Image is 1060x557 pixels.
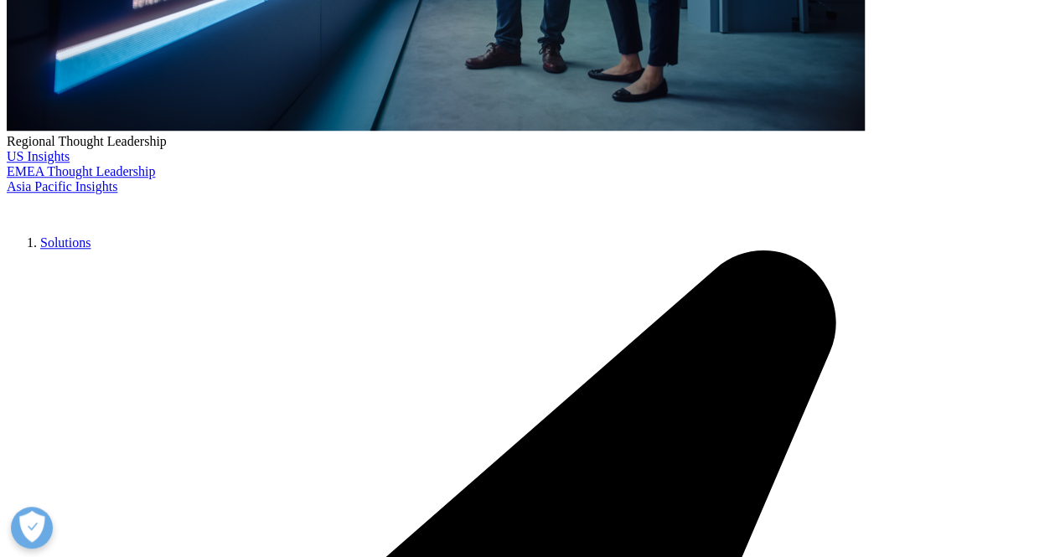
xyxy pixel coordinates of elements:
a: Asia Pacific Insights [7,179,117,193]
a: EMEA Thought Leadership [7,164,155,178]
button: Open Preferences [11,507,53,549]
a: US Insights [7,149,70,163]
img: IQVIA Healthcare Information Technology and Pharma Clinical Research Company [7,194,141,219]
div: Regional Thought Leadership [7,134,1053,149]
a: Solutions [40,235,90,250]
